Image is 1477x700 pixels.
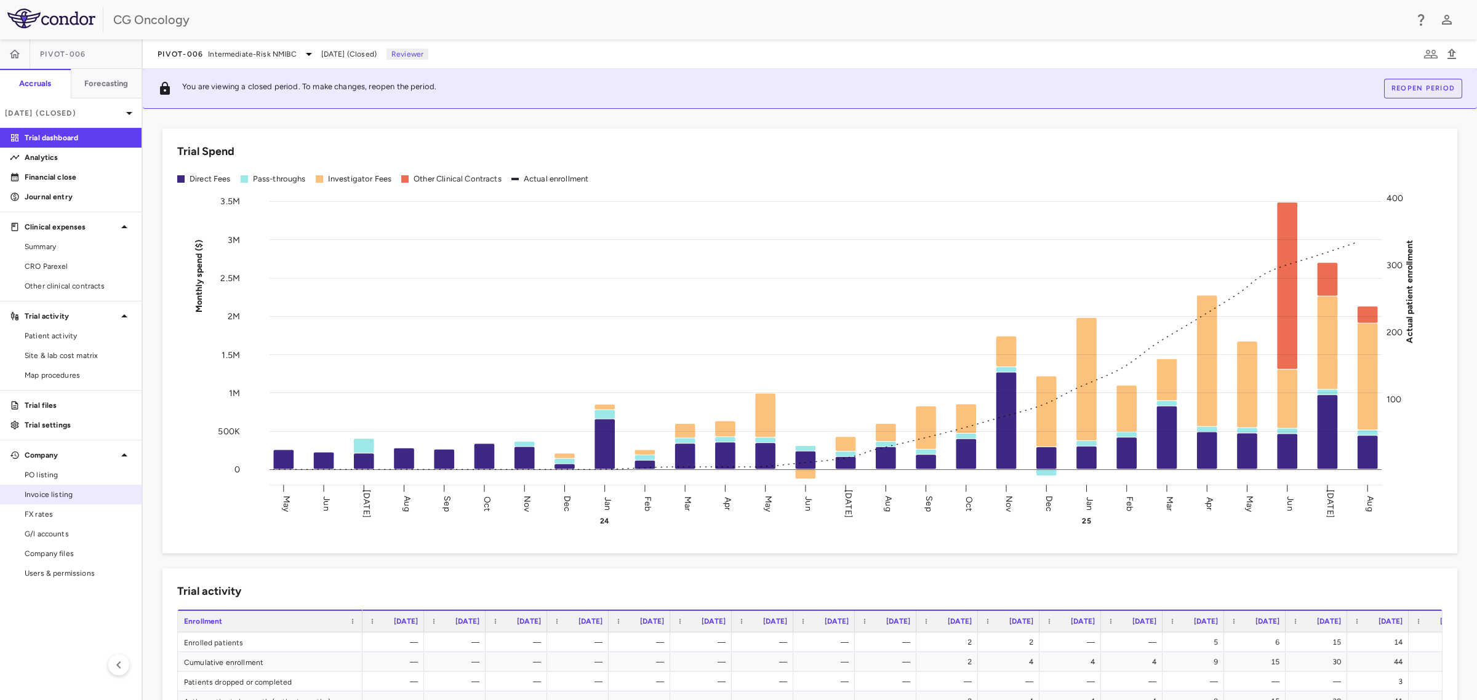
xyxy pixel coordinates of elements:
h6: Accruals [19,78,51,89]
text: Dec [1044,495,1054,511]
text: Apr [723,496,734,510]
span: [DATE] [948,617,972,626]
p: You are viewing a closed period. To make changes, reopen the period. [182,81,436,96]
tspan: 400 [1387,193,1403,204]
div: — [558,632,602,652]
div: — [743,652,787,672]
text: May [1245,495,1255,512]
text: [DATE] [1325,490,1335,518]
div: 4 [1051,652,1095,672]
text: Feb [642,496,653,511]
span: Intermediate-Risk NMIBC [208,49,296,60]
h6: Trial Spend [177,143,234,160]
tspan: Monthly spend ($) [194,239,204,312]
p: Analytics [25,152,132,163]
div: 2 [927,632,972,652]
span: [DATE] [1071,617,1095,626]
div: Cumulative enrollment [178,652,362,671]
button: Reopen period [1384,79,1462,98]
div: — [435,672,479,691]
div: 9 [1174,652,1218,672]
span: [DATE] [1009,617,1033,626]
span: Invoice listing [25,489,132,500]
span: [DATE] [1255,617,1279,626]
p: Trial settings [25,420,132,431]
text: Nov [1004,495,1014,512]
p: Financial close [25,172,132,183]
div: Actual enrollment [524,173,589,185]
span: FX rates [25,509,132,520]
text: Oct [482,496,492,511]
span: [DATE] [578,617,602,626]
text: [DATE] [361,490,372,518]
span: Enrollment [184,617,223,626]
text: Jun [321,496,332,511]
span: Site & lab cost matrix [25,350,132,361]
text: Mar [1164,496,1175,511]
text: May [763,495,774,512]
span: [DATE] [1194,617,1218,626]
span: [DATE] [886,617,910,626]
tspan: 100 [1387,394,1401,405]
span: [DATE] [455,617,479,626]
text: Aug [1365,496,1375,511]
tspan: 2M [228,311,240,322]
p: Trial activity [25,311,117,322]
text: Aug [884,496,894,511]
span: Users & permissions [25,568,132,579]
span: [DATE] [1440,617,1464,626]
div: — [497,632,541,652]
div: — [989,672,1033,691]
span: PIVOT-006 [40,49,86,59]
span: G/l accounts [25,528,132,539]
div: — [620,632,664,652]
p: Company [25,450,117,461]
div: — [620,672,664,691]
div: 5 [1174,632,1218,652]
div: — [374,672,418,691]
span: [DATE] [1379,617,1403,626]
div: — [804,632,849,652]
p: Journal entry [25,191,132,202]
div: — [866,672,910,691]
div: 3 [1358,672,1403,691]
tspan: 2.5M [220,273,240,284]
div: — [681,672,726,691]
div: 14 [1358,632,1403,652]
tspan: 0 [234,464,240,475]
div: — [435,632,479,652]
text: Sep [442,496,452,511]
div: 4 [1112,652,1156,672]
div: — [1112,632,1156,652]
span: PO listing [25,469,132,480]
span: Other clinical contracts [25,280,132,292]
p: Trial dashboard [25,132,132,143]
span: [DATE] [702,617,726,626]
text: 25 [1083,517,1091,525]
tspan: 1M [229,388,240,398]
div: Investigator Fees [328,173,392,185]
div: CG Oncology [113,10,1406,29]
div: — [497,672,541,691]
span: [DATE] (Closed) [321,49,377,60]
span: [DATE] [1132,617,1156,626]
div: — [927,672,972,691]
div: 4 [989,652,1033,672]
text: Jan [1084,496,1095,510]
div: Pass-throughs [253,173,306,185]
div: 15 [1235,652,1279,672]
span: PIVOT-006 [158,49,203,59]
div: — [1051,672,1095,691]
text: Mar [682,496,693,511]
text: 24 [600,517,609,525]
div: — [866,652,910,672]
div: — [497,652,541,672]
div: — [1297,672,1341,691]
h6: Forecasting [84,78,129,89]
div: 2 [989,632,1033,652]
div: — [374,652,418,672]
tspan: 500K [218,426,240,437]
div: 15 [1297,632,1341,652]
div: — [1112,672,1156,691]
div: Enrolled patients [178,632,362,651]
